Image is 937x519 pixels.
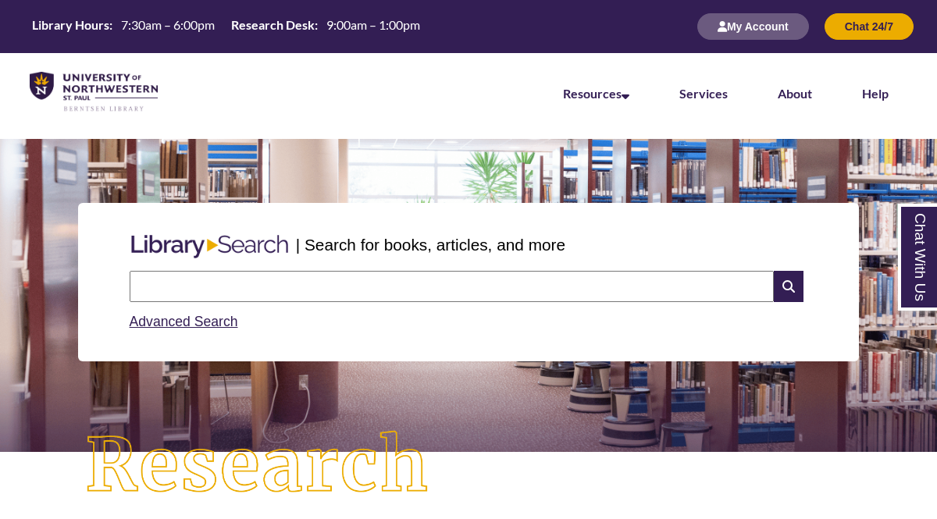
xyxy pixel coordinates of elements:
span: 9:00am – 1:00pm [326,17,420,32]
i: Search [774,271,803,302]
p: | Search for books, articles, and more [296,233,565,257]
img: Libary Search [123,229,296,265]
table: Hours Today [26,16,426,36]
button: Chat 24/7 [825,13,914,40]
a: Services [679,86,728,101]
a: My Account [697,20,809,33]
a: Chat 24/7 [825,20,914,33]
th: Research Desk: [225,16,320,34]
th: Library Hours: [26,16,115,34]
a: About [778,86,812,101]
span: 7:30am – 6:00pm [121,17,215,32]
button: My Account [697,13,809,40]
a: Advanced Search [130,314,238,329]
a: Resources [563,86,629,101]
img: UNWSP Library Logo [30,72,158,112]
a: Hours Today [26,16,426,37]
a: Help [862,86,889,101]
